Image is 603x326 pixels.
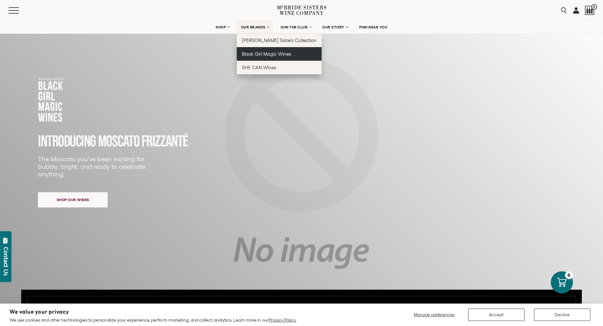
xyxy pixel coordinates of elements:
[98,132,140,151] span: MOSCATO
[38,155,149,178] p: The Moscato you’ve been waiting for bubbly, bright, and ready to celebrate anything.
[280,25,308,29] span: JOIN THE CLUB
[237,61,322,74] a: SHE CAN Wines
[237,21,273,34] a: OUR BRANDS
[414,312,455,317] span: Manage preferences
[242,38,317,43] span: [PERSON_NAME] Sisters Collection
[242,65,276,70] span: SHE CAN Wines
[38,192,108,207] a: Shop our wines
[38,132,96,151] span: INTRODUCING
[565,271,573,279] div: 0
[242,51,291,57] span: Black Girl Magic Wines
[237,34,322,47] a: [PERSON_NAME] Sisters Collection
[468,309,524,321] button: Accept
[591,4,597,10] span: 0
[276,21,315,34] a: JOIN THE CLUB
[269,317,296,323] a: Privacy Policy.
[3,247,9,276] div: Contact Us
[9,309,296,315] h2: We value your privacy
[355,21,392,34] a: FIND NEAR YOU
[141,132,188,151] span: FRIZZANTé
[9,7,31,14] button: Mobile Menu Trigger
[9,317,296,323] p: We use cookies and other technologies to personalize your experience, perform marketing, and coll...
[211,21,234,34] a: SHOP
[216,25,226,29] span: SHOP
[359,25,388,29] span: FIND NEAR YOU
[318,21,352,34] a: OUR STORY
[46,194,100,206] span: Shop our wines
[241,25,266,29] span: OUR BRANDS
[410,309,459,321] button: Manage preferences
[534,309,590,321] button: Decline
[237,47,322,61] a: Black Girl Magic Wines
[322,25,344,29] span: OUR STORY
